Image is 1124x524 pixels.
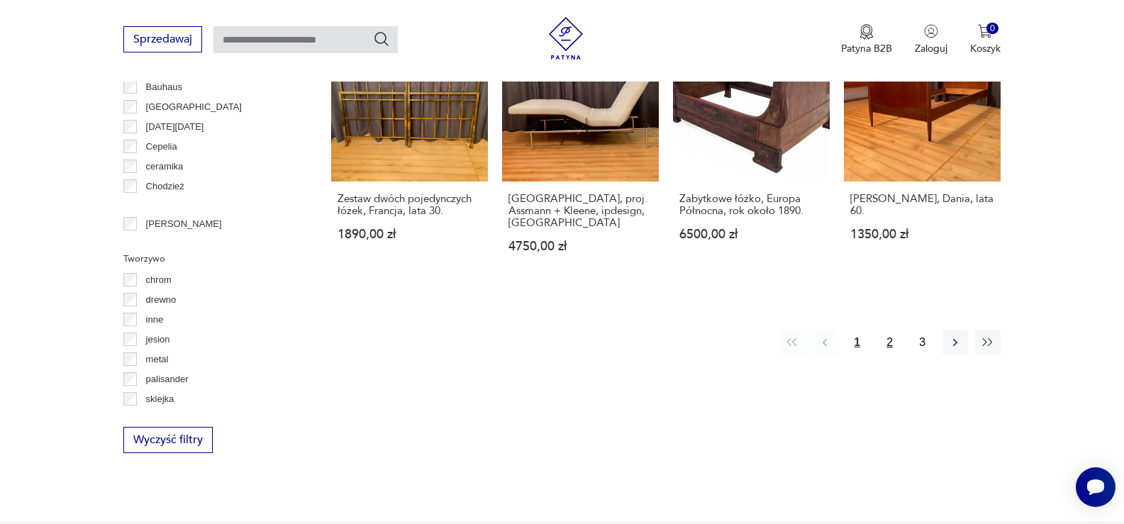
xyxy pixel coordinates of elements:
[970,24,1001,55] button: 0Koszyk
[146,372,189,387] p: palisander
[146,411,164,427] p: teak
[508,193,652,229] h3: [GEOGRAPHIC_DATA], proj. Assmann + Kleene, ipdesign, [GEOGRAPHIC_DATA]
[679,193,823,217] h3: Zabytkowe łóżko, Europa Północna, rok około 1890.
[850,193,994,217] h3: [PERSON_NAME], Dania, lata 60.
[1076,467,1115,507] iframe: Smartsupp widget button
[502,25,659,280] a: Leżanka Campus, proj. Assmann + Kleene, ipdesign, Niemcy[GEOGRAPHIC_DATA], proj. Assmann + Kleene...
[859,24,874,40] img: Ikona medalu
[123,35,202,45] a: Sprzedawaj
[970,42,1001,55] p: Koszyk
[123,427,213,453] button: Wyczyść filtry
[146,139,177,155] p: Cepelia
[146,272,172,288] p: chrom
[915,42,947,55] p: Zaloguj
[338,228,482,240] p: 1890,00 zł
[508,240,652,252] p: 4750,00 zł
[673,25,830,280] a: Zabytkowe łóżko, Europa Północna, rok około 1890.Zabytkowe łóżko, Europa Północna, rok około 1890...
[841,24,892,55] a: Ikona medaluPatyna B2B
[845,330,870,355] button: 1
[844,25,1001,280] a: Łóżko, Dania, lata 60.[PERSON_NAME], Dania, lata 60.1350,00 zł
[146,99,242,115] p: [GEOGRAPHIC_DATA]
[978,24,992,38] img: Ikona koszyka
[877,330,903,355] button: 2
[123,26,202,52] button: Sprzedawaj
[850,228,994,240] p: 1350,00 zł
[146,119,204,135] p: [DATE][DATE]
[146,332,170,347] p: jesion
[146,159,184,174] p: ceramika
[146,179,184,194] p: Chodzież
[331,25,488,280] a: Zestaw dwóch pojedynczych łóżek, Francja, lata 30.Zestaw dwóch pojedynczych łóżek, Francja, lata ...
[338,193,482,217] h3: Zestaw dwóch pojedynczych łóżek, Francja, lata 30.
[123,251,297,267] p: Tworzywo
[910,330,935,355] button: 3
[841,42,892,55] p: Patyna B2B
[146,391,174,407] p: sklejka
[373,30,390,48] button: Szukaj
[679,228,823,240] p: 6500,00 zł
[146,199,182,214] p: Ćmielów
[146,79,182,95] p: Bauhaus
[146,292,177,308] p: drewno
[915,24,947,55] button: Zaloguj
[146,216,222,232] p: [PERSON_NAME]
[924,24,938,38] img: Ikonka użytkownika
[841,24,892,55] button: Patyna B2B
[146,312,164,328] p: inne
[986,23,998,35] div: 0
[545,17,587,60] img: Patyna - sklep z meblami i dekoracjami vintage
[146,352,169,367] p: metal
